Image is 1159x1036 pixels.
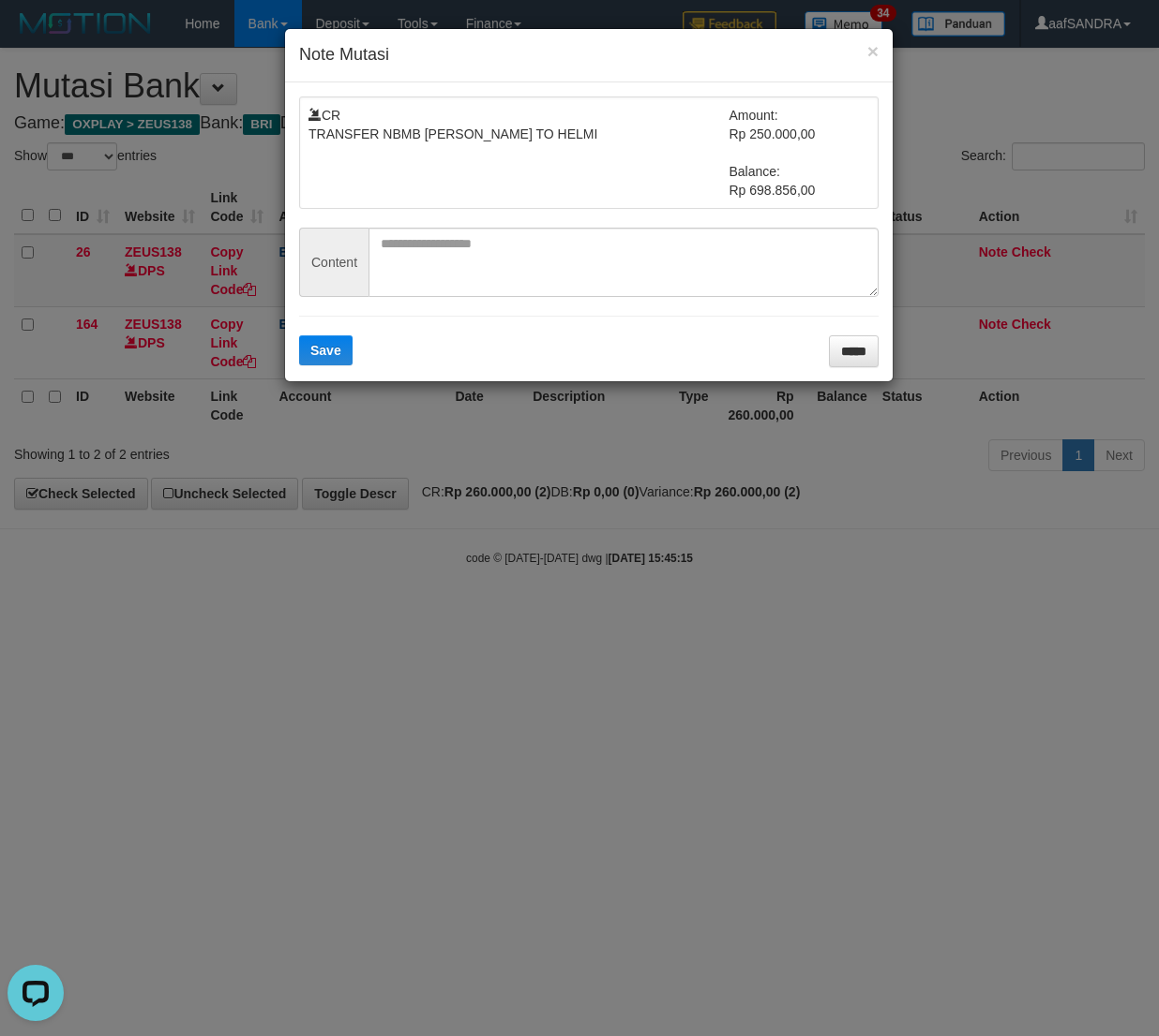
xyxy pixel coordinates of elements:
[730,106,870,200] td: Amount: Rp 250.000,00 Balance: Rp 698.856,00
[299,228,369,297] span: Content
[309,106,730,200] td: CR TRANSFER NBMB [PERSON_NAME] TO HELMI
[310,343,341,358] span: Save
[867,41,879,61] button: ×
[8,7,64,64] button: Open LiveChat chat widget
[299,43,879,67] h4: Note Mutasi
[299,335,353,365] button: Save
